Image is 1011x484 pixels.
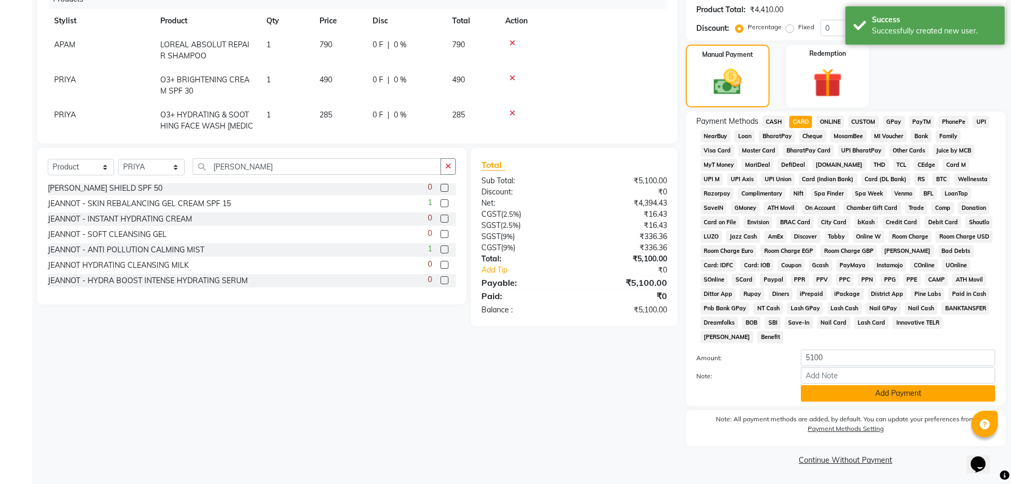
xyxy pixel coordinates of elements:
[574,253,675,265] div: ₹5,100.00
[966,441,1000,473] iframe: chat widget
[941,188,971,200] span: LoanTap
[872,14,997,26] div: Success
[838,145,885,157] span: UPI BharatPay
[750,4,783,15] div: ₹4,410.00
[808,424,884,434] label: Payment Methods Setting
[811,188,848,200] span: Spa Finder
[701,245,757,257] span: Room Charge Euro
[503,232,513,241] span: 9%
[854,216,878,228] span: bKash
[801,367,995,384] input: Add Note
[925,274,948,286] span: CAMP
[820,245,877,257] span: Room Charge GBP
[688,371,793,381] label: Note:
[193,158,441,175] input: Search or Scan
[910,259,938,271] span: COnline
[883,216,921,228] span: Credit Card
[872,26,997,37] div: Successfully created new user.
[701,231,722,243] span: LUZO
[428,228,432,239] span: 0
[936,231,992,243] span: Room Charge USD
[481,220,500,230] span: SGST
[943,159,969,171] span: Card M
[696,23,729,34] div: Discount:
[732,274,756,286] span: SCard
[799,130,826,142] span: Cheque
[768,288,792,300] span: Diners
[931,202,954,214] span: Comp
[701,259,737,271] span: Card: IDFC
[574,175,675,186] div: ₹5,100.00
[741,159,773,171] span: MariDeal
[473,231,574,242] div: ( )
[776,216,814,228] span: BRAC Card
[446,9,499,33] th: Total
[696,116,758,127] span: Payment Methods
[817,317,850,329] span: Nail Card
[740,259,773,271] span: Card: IOB
[574,304,675,316] div: ₹5,100.00
[759,130,795,142] span: BharatPay
[574,198,675,209] div: ₹4,394.43
[866,302,901,315] span: Nail GPay
[701,331,754,343] span: [PERSON_NAME]
[701,145,735,157] span: Visa Card
[319,75,332,84] span: 490
[688,353,793,363] label: Amount:
[428,274,432,285] span: 0
[920,188,937,200] span: BFL
[825,231,849,243] span: Tabby
[958,202,989,214] span: Donation
[160,75,249,96] span: O3+ BRIGHTENING CREAM SPF 30
[48,214,192,225] div: JEANNOT - INSTANT HYDRATING CREAM
[871,130,907,142] span: MI Voucher
[764,202,798,214] span: ATH Movil
[574,276,675,289] div: ₹5,100.00
[48,244,204,256] div: JEANNOT - ANTI POLLUTION CALMING MIST
[813,274,832,286] span: PPV
[481,159,506,171] span: Total
[428,182,432,193] span: 0
[727,173,757,185] span: UPI Axis
[763,116,785,128] span: CASH
[948,288,989,300] span: Paid in Cash
[473,198,574,209] div: Net:
[874,259,906,271] span: Instamojo
[319,40,332,49] span: 790
[816,116,844,128] span: ONLINE
[473,209,574,220] div: ( )
[319,110,332,120] span: 285
[813,159,866,171] span: [DOMAIN_NAME]
[48,229,167,240] div: JEANNOT - SOFT CLEANSING GEL
[836,274,854,286] span: PPC
[387,109,390,121] span: |
[801,350,995,366] input: Amount
[705,66,750,98] img: _cash.svg
[160,110,253,142] span: O3+ HYDRATING & SOOTHING FACE WASH [MEDICAL_DATA]
[373,74,383,86] span: 0 F
[932,173,950,185] span: BTC
[154,9,260,33] th: Product
[791,274,809,286] span: PPR
[428,213,432,224] span: 0
[893,317,943,329] span: Innovative TELR
[688,455,1004,466] a: Continue Without Payment
[914,159,938,171] span: CEdge
[914,173,929,185] span: RS
[313,9,366,33] th: Price
[802,202,839,214] span: On Account
[394,109,407,121] span: 0 %
[754,302,783,315] span: NT Cash
[765,317,781,329] span: SBI
[387,74,390,86] span: |
[761,173,794,185] span: UPI Union
[574,186,675,198] div: ₹0
[853,231,885,243] span: Online W
[574,290,675,302] div: ₹0
[503,221,519,230] span: 2.5%
[804,65,851,101] img: _gift.svg
[574,242,675,253] div: ₹336.36
[854,317,889,329] span: Lash Card
[799,173,857,185] span: Card (Indian Bank)
[473,276,574,289] div: Payable:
